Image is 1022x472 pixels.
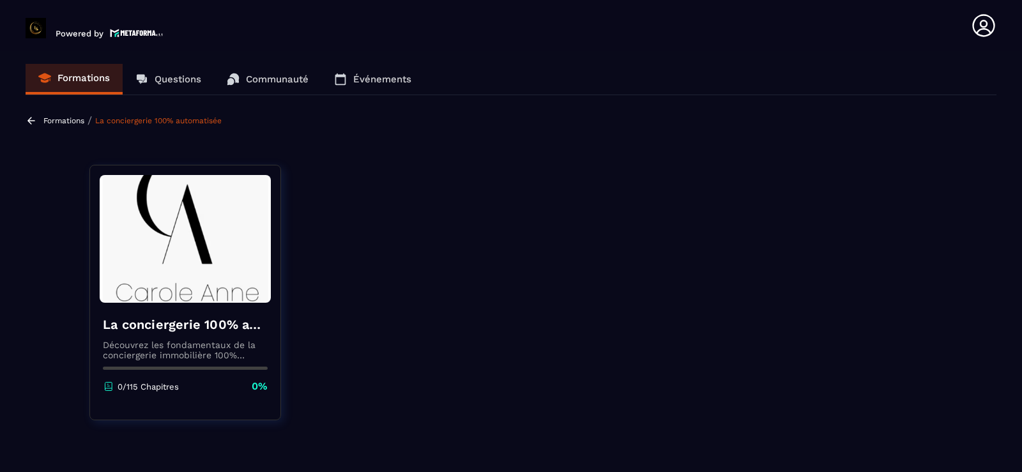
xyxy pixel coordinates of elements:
a: Questions [123,64,214,95]
img: logo [110,27,164,38]
a: La conciergerie 100% automatisée [95,116,222,125]
a: Événements [321,64,424,95]
p: Communauté [246,73,309,85]
p: Powered by [56,29,103,38]
h4: La conciergerie 100% automatisée [103,316,268,333]
a: Communauté [214,64,321,95]
a: Formations [43,116,84,125]
p: Découvrez les fondamentaux de la conciergerie immobilière 100% automatisée. Cette formation est c... [103,340,268,360]
img: banner [100,175,271,303]
p: Formations [57,72,110,84]
p: Événements [353,73,411,85]
a: Formations [26,64,123,95]
span: / [88,114,92,126]
p: Questions [155,73,201,85]
p: 0/115 Chapitres [118,382,179,392]
img: logo-branding [26,18,46,38]
p: 0% [252,379,268,393]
